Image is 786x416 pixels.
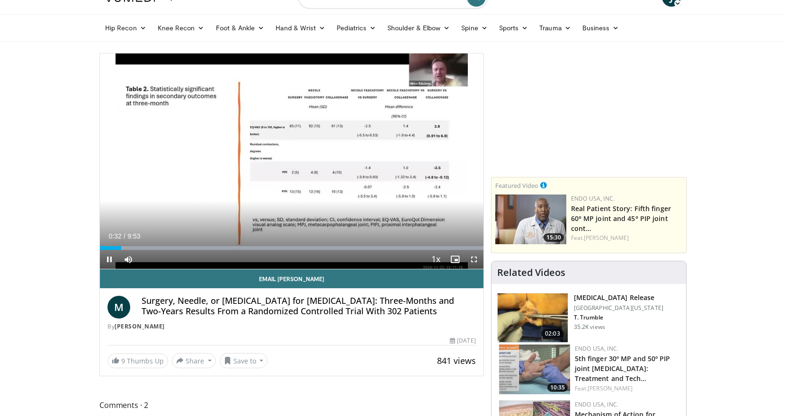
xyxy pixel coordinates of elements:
[100,53,483,269] video-js: Video Player
[119,250,138,269] button: Mute
[574,323,605,331] p: 35.2K views
[541,329,564,338] span: 02:03
[99,399,484,411] span: Comments 2
[152,18,210,37] a: Knee Recon
[574,304,663,312] p: [GEOGRAPHIC_DATA][US_STATE]
[446,250,464,269] button: Enable picture-in-picture mode
[518,53,660,171] iframe: Advertisement
[574,293,663,302] h3: [MEDICAL_DATA] Release
[547,383,568,392] span: 10:35
[382,18,456,37] a: Shoulder & Elbow
[124,232,125,240] span: /
[577,18,625,37] a: Business
[331,18,382,37] a: Pediatrics
[464,250,483,269] button: Fullscreen
[210,18,270,37] a: Foot & Ankle
[497,267,565,278] h4: Related Videos
[108,232,121,240] span: 0:32
[100,246,483,250] div: Progress Bar
[107,322,476,331] div: By
[495,195,566,244] a: 15:30
[107,296,130,319] a: M
[495,181,538,190] small: Featured Video
[575,354,670,383] a: 5th finger 30º MP and 50º PIP joint [MEDICAL_DATA]: Treatment and Tech…
[499,345,570,394] a: 10:35
[100,250,119,269] button: Pause
[534,18,577,37] a: Trauma
[571,234,682,242] div: Feat.
[100,269,483,288] a: Email [PERSON_NAME]
[121,356,125,365] span: 9
[127,232,140,240] span: 9:53
[495,195,566,244] img: 55d69904-dd48-4cb8-9c2d-9fd278397143.150x105_q85_crop-smart_upscale.jpg
[497,293,680,343] a: 02:03 [MEDICAL_DATA] Release [GEOGRAPHIC_DATA][US_STATE] T. Trumble 35.2K views
[584,234,629,242] a: [PERSON_NAME]
[571,204,671,233] a: Real Patient Story: Fifth finger 60° MP joint and 45° PIP joint cont…
[588,384,633,392] a: [PERSON_NAME]
[575,400,618,408] a: Endo USA, Inc.
[574,314,663,321] p: T. Trumble
[270,18,331,37] a: Hand & Wrist
[571,195,615,203] a: Endo USA, Inc.
[575,384,679,393] div: Feat.
[575,345,618,353] a: Endo USA, Inc.
[499,345,570,394] img: 9a7f6d9b-8f8d-4cd1-ad66-b7e675c80458.150x105_q85_crop-smart_upscale.jpg
[437,355,476,366] span: 841 views
[450,336,475,345] div: [DATE]
[427,250,446,269] button: Playback Rate
[172,353,216,368] button: Share
[115,322,165,330] a: [PERSON_NAME]
[99,18,152,37] a: Hip Recon
[456,18,493,37] a: Spine
[544,233,564,242] span: 15:30
[220,353,268,368] button: Save to
[107,354,168,368] a: 9 Thumbs Up
[142,296,476,316] h4: Surgery, Needle, or [MEDICAL_DATA] for [MEDICAL_DATA]: Three-Months and Two-Years Results From a ...
[498,293,568,343] img: 38790_0000_3.png.150x105_q85_crop-smart_upscale.jpg
[493,18,534,37] a: Sports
